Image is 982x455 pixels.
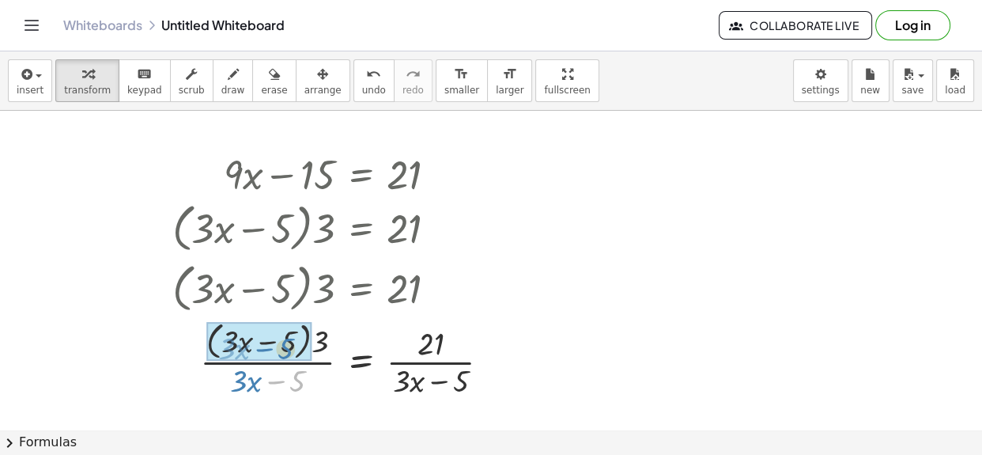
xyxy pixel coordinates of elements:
[496,85,523,96] span: larger
[793,59,848,102] button: settings
[544,85,590,96] span: fullscreen
[63,17,142,33] a: Whiteboards
[353,59,395,102] button: undoundo
[296,59,350,102] button: arrange
[55,59,119,102] button: transform
[213,59,254,102] button: draw
[875,10,950,40] button: Log in
[802,85,840,96] span: settings
[436,59,488,102] button: format_sizesmaller
[406,65,421,84] i: redo
[945,85,965,96] span: load
[261,85,287,96] span: erase
[732,18,859,32] span: Collaborate Live
[304,85,342,96] span: arrange
[64,85,111,96] span: transform
[893,59,933,102] button: save
[394,59,432,102] button: redoredo
[8,59,52,102] button: insert
[127,85,162,96] span: keypad
[936,59,974,102] button: load
[119,59,171,102] button: keyboardkeypad
[137,65,152,84] i: keyboard
[362,85,386,96] span: undo
[19,13,44,38] button: Toggle navigation
[719,11,872,40] button: Collaborate Live
[179,85,205,96] span: scrub
[535,59,599,102] button: fullscreen
[852,59,889,102] button: new
[252,59,296,102] button: erase
[402,85,424,96] span: redo
[17,85,43,96] span: insert
[860,85,880,96] span: new
[487,59,532,102] button: format_sizelarger
[221,85,245,96] span: draw
[170,59,213,102] button: scrub
[366,65,381,84] i: undo
[901,85,923,96] span: save
[444,85,479,96] span: smaller
[502,65,517,84] i: format_size
[454,65,469,84] i: format_size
